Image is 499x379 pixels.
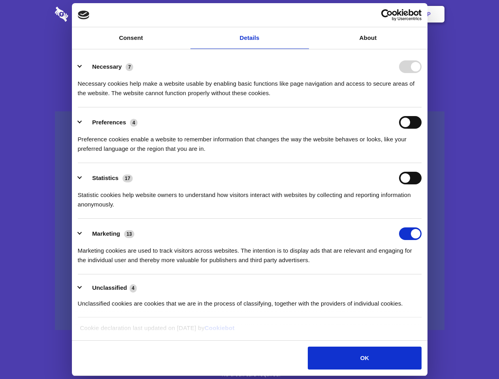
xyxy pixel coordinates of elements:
img: logo-wordmark-white-trans-d4663122ce5f474addd5e946df7df03e33cb6a1c49d2221995e7729f52c070b2.svg [55,7,122,22]
span: 17 [122,174,133,182]
a: Wistia video thumbnail [55,111,444,330]
label: Preferences [92,119,126,126]
div: Unclassified cookies are cookies that we are in the process of classifying, together with the pro... [78,293,422,308]
a: Login [358,2,393,26]
button: Necessary (7) [78,60,138,73]
h4: Auto-redaction of sensitive data, encrypted data sharing and self-destructing private chats. Shar... [55,72,444,98]
div: Preference cookies enable a website to remember information that changes the way the website beha... [78,129,422,154]
div: Cookie declaration last updated on [DATE] by [74,323,425,339]
img: logo [78,11,90,19]
iframe: Drift Widget Chat Controller [459,340,490,370]
a: Cookiebot [205,325,235,331]
a: Pricing [232,2,266,26]
div: Statistic cookies help website owners to understand how visitors interact with websites by collec... [78,184,422,209]
button: Preferences (4) [78,116,143,129]
button: Statistics (17) [78,172,138,184]
a: Details [190,27,309,49]
a: About [309,27,427,49]
a: Contact [320,2,357,26]
label: Statistics [92,174,119,181]
span: 7 [126,63,133,71]
h1: Eliminate Slack Data Loss. [55,36,444,64]
div: Marketing cookies are used to track visitors across websites. The intention is to display ads tha... [78,240,422,265]
label: Marketing [92,230,120,237]
label: Necessary [92,63,122,70]
button: Marketing (13) [78,227,139,240]
span: 4 [130,284,137,292]
button: OK [308,347,421,370]
span: 4 [130,119,137,127]
button: Unclassified (4) [78,283,142,293]
a: Consent [72,27,190,49]
span: 13 [124,230,134,238]
a: Usercentrics Cookiebot - opens in a new window [352,9,422,21]
div: Necessary cookies help make a website usable by enabling basic functions like page navigation and... [78,73,422,98]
